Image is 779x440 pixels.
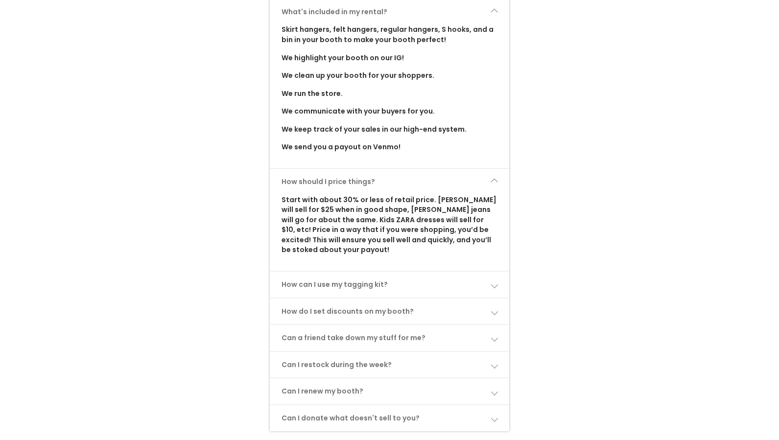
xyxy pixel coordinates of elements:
[270,325,509,351] a: Can a friend take down my stuff for me?
[270,272,509,298] a: How can I use my tagging kit?
[270,352,509,378] a: Can I restock during the week?
[282,142,497,152] p: We send you a payout on Venmo!
[270,169,509,195] a: How should I price things?
[270,378,509,404] a: Can I renew my booth?
[282,53,497,63] p: We highlight your booth on our IG!
[270,405,509,431] a: Can I donate what doesn't sell to you?
[282,106,497,116] p: We communicate with your buyers for you.
[282,124,497,135] p: We keep track of your sales in our high-end system.
[282,195,497,255] p: Start with about 30% or less of retail price. [PERSON_NAME] will sell for $25 when in good shape,...
[282,24,497,45] p: Skirt hangers, felt hangers, regular hangers, S hooks, and a bin in your booth to make your booth...
[282,89,497,99] p: We run the store.
[282,70,497,81] p: We clean up your booth for your shoppers.
[270,299,509,324] a: How do I set discounts on my booth?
